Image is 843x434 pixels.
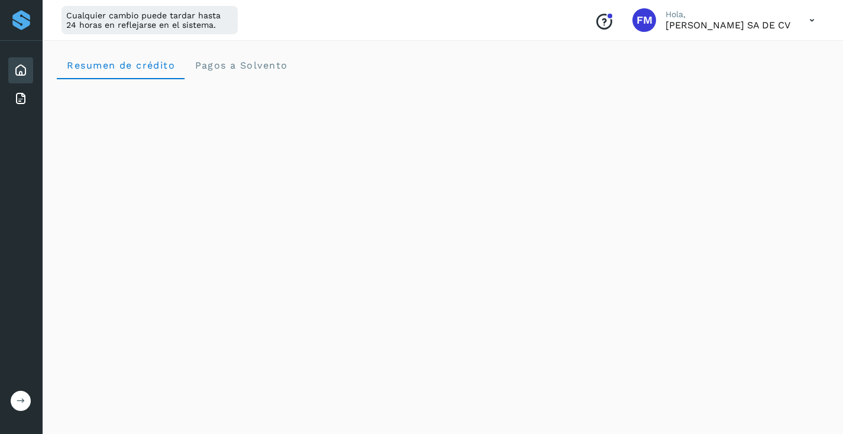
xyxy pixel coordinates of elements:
div: Inicio [8,57,33,83]
div: Cualquier cambio puede tardar hasta 24 horas en reflejarse en el sistema. [62,6,238,34]
p: FLETES MAGOS SA DE CV [666,20,790,31]
span: Resumen de crédito [66,60,175,71]
p: Hola, [666,9,790,20]
div: Facturas [8,86,33,112]
span: Pagos a Solvento [194,60,288,71]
